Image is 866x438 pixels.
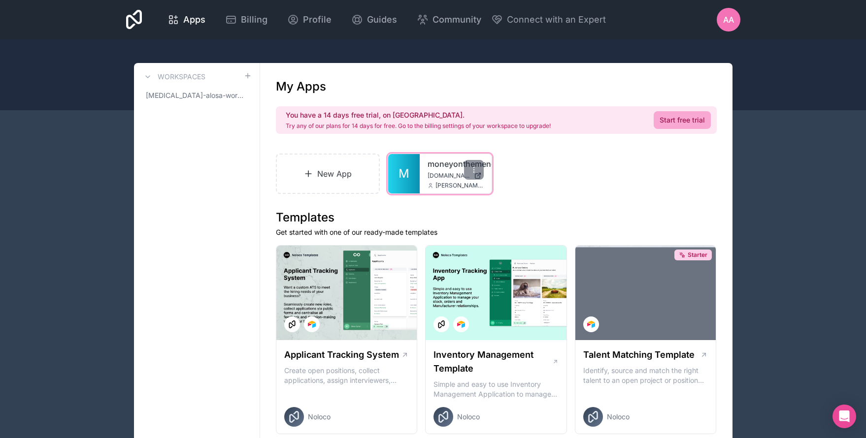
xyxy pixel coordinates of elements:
[435,182,484,189] span: [PERSON_NAME][EMAIL_ADDRESS][DOMAIN_NAME]
[428,158,484,170] a: moneyonthemend
[428,172,470,180] span: [DOMAIN_NAME]
[217,9,275,31] a: Billing
[308,320,316,328] img: Airtable Logo
[457,320,465,328] img: Airtable Logo
[183,13,205,27] span: Apps
[343,9,405,31] a: Guides
[688,251,707,259] span: Starter
[286,122,551,130] p: Try any of our plans for 14 days for free. Go to the billing settings of your workspace to upgrade!
[433,379,559,399] p: Simple and easy to use Inventory Management Application to manage your stock, orders and Manufact...
[583,348,695,362] h1: Talent Matching Template
[399,166,409,182] span: M
[587,320,595,328] img: Airtable Logo
[276,210,717,225] h1: Templates
[142,71,205,83] a: Workspaces
[241,13,267,27] span: Billing
[491,13,606,27] button: Connect with an Expert
[409,9,489,31] a: Community
[583,366,708,385] p: Identify, source and match the right talent to an open project or position with our Talent Matchi...
[142,87,252,104] a: [MEDICAL_DATA]-alosa-workspace
[284,348,399,362] h1: Applicant Tracking System
[284,366,409,385] p: Create open positions, collect applications, assign interviewers, centralise candidate feedback a...
[160,9,213,31] a: Apps
[833,405,856,428] div: Open Intercom Messenger
[433,13,481,27] span: Community
[433,348,552,375] h1: Inventory Management Template
[276,154,380,194] a: New App
[279,9,339,31] a: Profile
[276,79,326,94] h1: My Apps
[507,13,606,27] span: Connect with an Expert
[654,111,711,129] a: Start free trial
[308,412,331,422] span: Noloco
[303,13,332,27] span: Profile
[428,172,484,180] a: [DOMAIN_NAME]
[286,110,551,120] h2: You have a 14 days free trial, on [GEOGRAPHIC_DATA].
[723,14,734,26] span: AA
[276,227,717,237] p: Get started with one of our ready-made templates
[607,412,630,422] span: Noloco
[158,72,205,82] h3: Workspaces
[388,154,420,193] a: M
[457,412,480,422] span: Noloco
[146,91,244,100] span: [MEDICAL_DATA]-alosa-workspace
[367,13,397,27] span: Guides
